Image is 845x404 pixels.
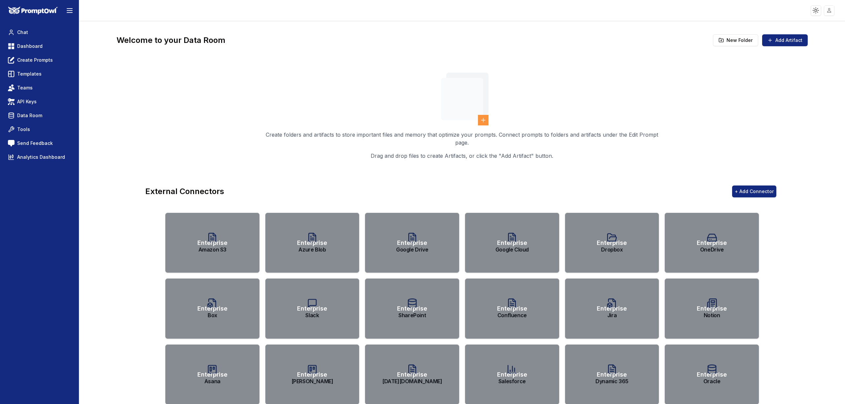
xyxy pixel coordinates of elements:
span: Enterprise [297,304,327,313]
span: Analytics Dashboard [17,154,65,160]
span: Enterprise [597,370,627,379]
a: Dashboard [5,40,74,52]
a: Create Prompts [5,54,74,66]
span: Enterprise [697,238,727,248]
img: feedback [8,140,15,147]
span: Data Room [17,112,42,119]
a: Send Feedback [5,137,74,149]
button: New Folder [713,34,758,46]
span: Create Prompts [17,57,53,63]
span: Enterprise [697,304,727,313]
span: Send Feedback [17,140,53,147]
span: Enterprise [197,304,227,313]
a: Templates [5,68,74,80]
span: API Keys [17,98,37,105]
span: Enterprise [497,304,527,313]
a: Chat [5,26,74,38]
a: Tools [5,123,74,135]
span: Chat [17,29,28,36]
span: Tools [17,126,30,133]
h1: External Connectors [145,186,224,197]
img: PromptOwl [8,7,58,15]
span: Enterprise [397,238,427,248]
h1: Welcome to your Data Room [117,35,225,46]
span: Enterprise [697,370,727,379]
button: Add Artifact [762,34,808,46]
p: Create folders and artifacts to store important files and memory that optimize your prompts. Conn... [262,131,662,147]
img: placeholder-user.jpg [825,6,834,15]
span: Enterprise [197,238,227,248]
span: Enterprise [597,304,627,313]
span: Teams [17,84,33,91]
a: Teams [5,82,74,94]
a: API Keys [5,96,74,108]
span: Enterprise [297,238,327,248]
button: + Add Connector [732,185,776,197]
span: Enterprise [297,370,327,379]
span: Enterprise [497,370,527,379]
span: Templates [17,71,42,77]
span: Enterprise [497,238,527,248]
a: Analytics Dashboard [5,151,74,163]
p: Drag and drop files to create Artifacts, or click the "Add Artifact" button. [371,152,553,160]
span: Enterprise [197,370,227,379]
a: Data Room [5,110,74,121]
span: Dashboard [17,43,43,50]
span: Enterprise [397,370,427,379]
span: Enterprise [397,304,427,313]
span: Enterprise [597,238,627,248]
